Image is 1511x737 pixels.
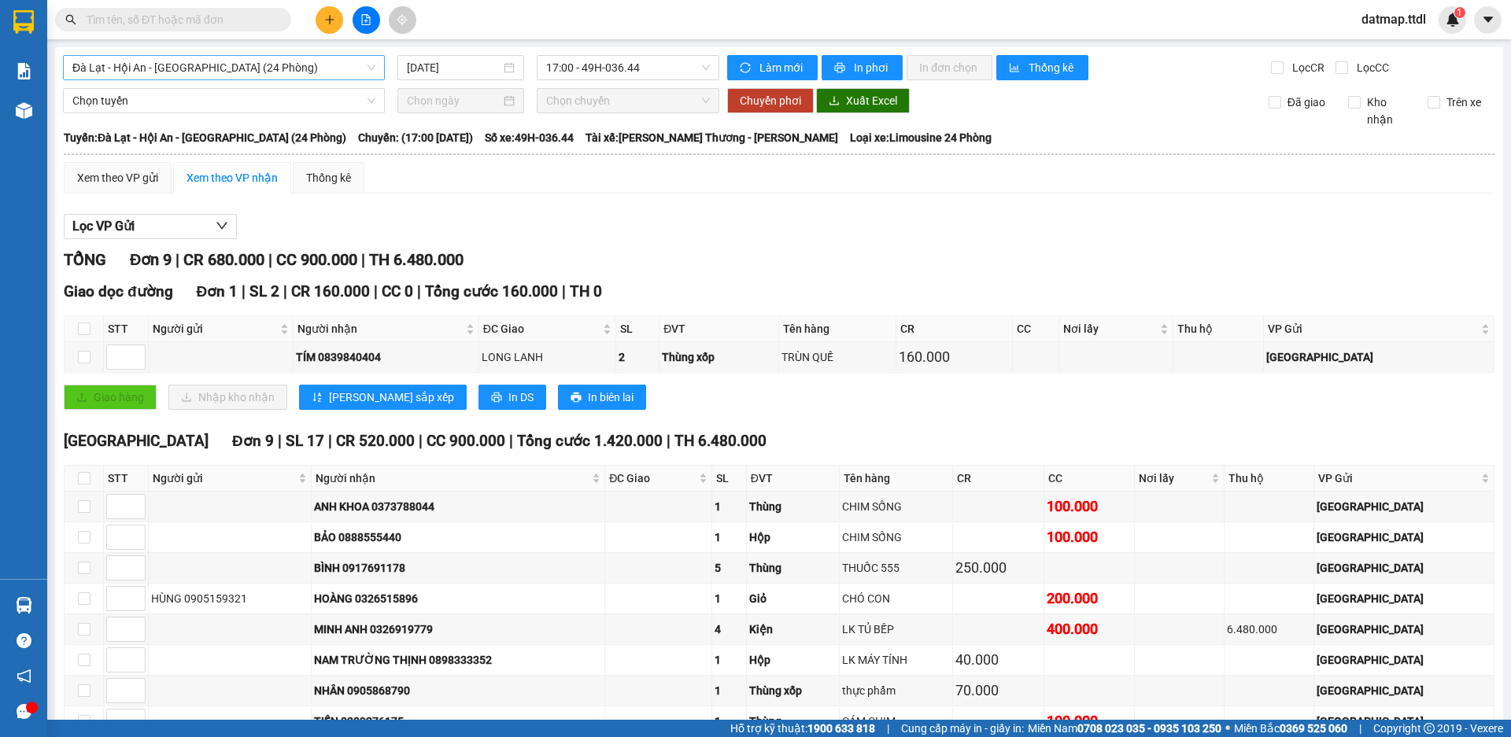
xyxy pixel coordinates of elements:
span: Tài xế: [PERSON_NAME] Thương - [PERSON_NAME] [586,129,838,146]
span: Tổng cước 160.000 [425,282,558,300]
div: [GEOGRAPHIC_DATA] [1317,590,1491,607]
span: Lọc VP Gửi [72,216,135,236]
td: Đà Nẵng [1314,584,1494,614]
th: Thu hộ [1173,316,1264,342]
div: thực phẩm [842,682,950,699]
span: Giao dọc đường [64,282,173,300]
span: | [283,282,287,300]
span: sort-ascending [312,392,323,404]
span: Loại xe: Limousine 24 Phòng [850,129,992,146]
span: Làm mới [759,59,805,76]
span: | [175,250,179,269]
div: ANH KHOA 0373788044 [314,498,602,515]
div: Xem theo VP nhận [187,169,278,186]
span: Số xe: 49H-036.44 [485,129,574,146]
span: | [1359,720,1361,737]
span: TỔNG [64,250,106,269]
span: Trên xe [1440,94,1487,111]
div: 100.000 [1047,526,1132,548]
span: Người nhận [316,470,589,487]
span: SL 17 [286,432,324,450]
span: Đơn 9 [130,250,172,269]
span: aim [397,14,408,25]
span: plus [324,14,335,25]
span: CR 520.000 [336,432,415,450]
div: BẢO 0888555440 [314,529,602,546]
span: CC 0 [382,282,413,300]
div: [GEOGRAPHIC_DATA] [1317,559,1491,577]
div: [GEOGRAPHIC_DATA] [1317,529,1491,546]
div: TRÙN QUẾ [781,348,893,366]
span: copyright [1424,723,1435,734]
th: CR [896,316,1012,342]
div: Kiện [749,621,837,638]
div: LK MÁY TÍNH [842,651,950,669]
div: Thùng [749,498,837,515]
span: Đơn 1 [197,282,238,300]
div: Giỏ [749,590,837,607]
th: CC [1044,466,1135,492]
th: SL [616,316,659,342]
span: caret-down [1481,13,1495,27]
input: Chọn ngày [407,92,501,109]
div: Thống kê [306,169,351,186]
div: 1 [715,682,743,699]
div: [GEOGRAPHIC_DATA] [1266,348,1491,366]
span: datmap.ttdl [1349,9,1439,29]
img: solution-icon [16,63,32,79]
div: 1 [715,529,743,546]
div: Thùng xốp [662,348,776,366]
span: CC 900.000 [276,250,357,269]
img: icon-new-feature [1446,13,1460,27]
span: down [216,219,228,232]
td: Đà Nẵng [1264,342,1494,373]
span: file-add [360,14,371,25]
div: 0935445534 [184,68,344,90]
div: [GEOGRAPHIC_DATA] [1317,621,1491,638]
button: downloadXuất Excel [816,88,910,113]
button: file-add [353,6,380,34]
span: | [361,250,365,269]
div: CHIM SỐNG [842,498,950,515]
div: 2 [619,348,656,366]
span: bar-chart [1009,62,1022,75]
div: 70.000 [955,680,1040,702]
button: plus [316,6,343,34]
span: | [268,250,272,269]
input: Tìm tên, số ĐT hoặc mã đơn [87,11,272,28]
span: Xuất Excel [846,92,897,109]
div: [GEOGRAPHIC_DATA] [13,13,173,49]
div: TÍM 0839840404 [296,348,476,366]
th: Tên hàng [840,466,953,492]
button: Chuyển phơi [727,88,814,113]
input: 15/08/2025 [407,59,501,76]
span: ĐC Giao [483,320,600,337]
span: Chọn chuyến [546,89,710,112]
span: Cung cấp máy in - giấy in: [901,720,1024,737]
td: Đà Nẵng [1314,614,1494,645]
span: Chọn tuyến [72,89,375,112]
b: Tuyến: Đà Lạt - Hội An - [GEOGRAPHIC_DATA] (24 Phòng) [64,131,346,144]
span: Người gửi [153,320,277,337]
span: TH 0 [570,282,602,300]
span: search [65,14,76,25]
div: 4 [715,621,743,638]
span: Người nhận [297,320,463,337]
div: [GEOGRAPHIC_DATA] [1317,651,1491,669]
span: printer [571,392,582,404]
div: MAI [184,49,344,68]
span: CR : [12,101,36,117]
th: STT [104,316,149,342]
td: Đà Nẵng [1314,553,1494,584]
div: 5 [715,559,743,577]
div: LK TỦ BẾP [842,621,950,638]
span: | [419,432,423,450]
button: In đơn chọn [907,55,992,80]
div: 6.480.000 [1227,621,1311,638]
span: CR 160.000 [291,282,370,300]
span: Miền Bắc [1234,720,1347,737]
span: CC 900.000 [427,432,505,450]
td: Đà Nẵng [1314,522,1494,553]
span: | [417,282,421,300]
span: | [278,432,282,450]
